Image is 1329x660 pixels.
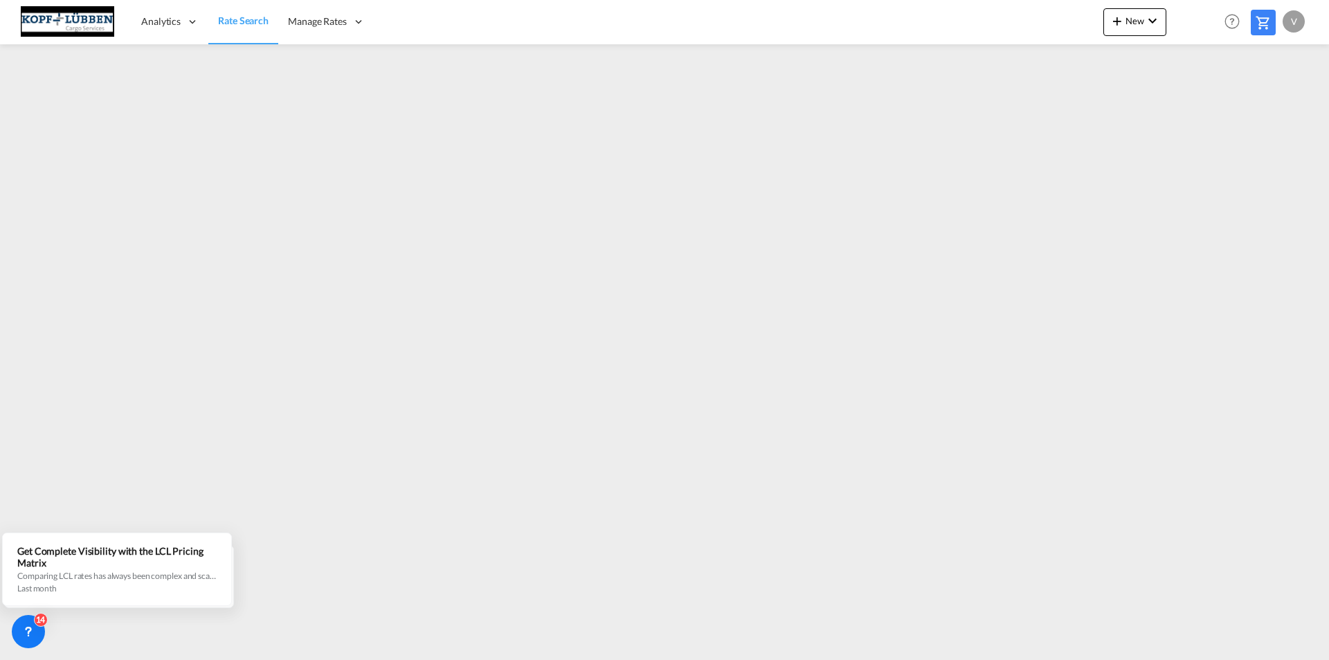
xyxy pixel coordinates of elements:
span: Help [1220,10,1244,33]
button: icon-plus 400-fgNewicon-chevron-down [1103,8,1166,36]
span: Rate Search [218,15,269,26]
div: v [1283,10,1305,33]
div: Help [1220,10,1251,35]
span: New [1109,15,1161,26]
md-icon: icon-chevron-down [1144,12,1161,29]
img: 25cf3bb0aafc11ee9c4fdbd399af7748.JPG [21,6,114,37]
span: Analytics [141,15,181,28]
span: Manage Rates [288,15,347,28]
md-icon: icon-plus 400-fg [1109,12,1125,29]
